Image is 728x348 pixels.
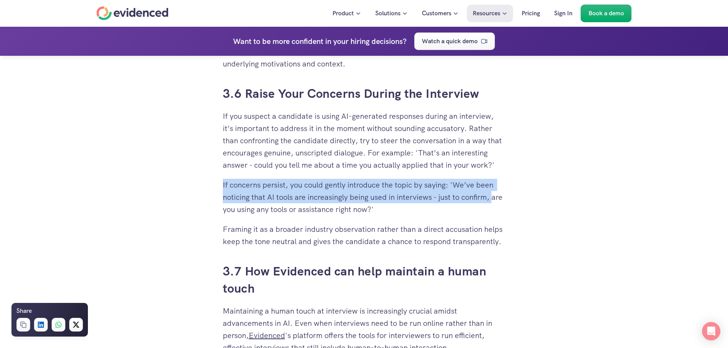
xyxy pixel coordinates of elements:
[249,330,285,340] a: Evidenced
[522,8,540,18] p: Pricing
[223,86,479,102] a: 3.6 Raise Your Concerns During the Interview
[702,322,720,340] div: Open Intercom Messenger
[554,8,572,18] p: Sign In
[422,36,478,46] p: Watch a quick demo
[473,8,500,18] p: Resources
[97,6,169,20] a: Home
[223,263,490,296] a: 3.7 How Evidenced can help maintain a human touch
[581,5,632,22] a: Book a demo
[223,223,506,248] p: Framing it as a broader industry observation rather than a direct accusation helps keep the tone ...
[332,8,354,18] p: Product
[375,8,400,18] p: Solutions
[16,306,32,316] h6: Share
[414,32,495,50] a: Watch a quick demo
[548,5,578,22] a: Sign In
[223,45,506,70] p: Make sure to look for specificity in answers and gently probe candidates for underlying motivatio...
[516,5,546,22] a: Pricing
[422,8,451,18] p: Customers
[223,110,506,171] p: If you suspect a candidate is using AI-generated responses during an interview, it’s important to...
[589,8,624,18] p: Book a demo
[223,179,506,215] p: If concerns persist, you could gently introduce the topic by saying: 'We’ve been noticing that AI...
[233,35,407,47] h4: Want to be more confident in your hiring decisions?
